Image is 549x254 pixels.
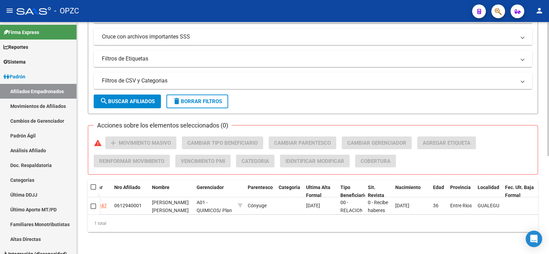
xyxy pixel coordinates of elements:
[393,180,430,203] datatable-header-cell: Nacimiento
[535,7,544,15] mat-icon: person
[450,185,471,190] span: Provincia
[3,58,26,66] span: Sistema
[152,200,189,213] span: [PERSON_NAME] [PERSON_NAME]
[433,185,444,190] span: Edad
[285,158,344,164] span: Identificar Modificar
[94,121,232,130] h3: Acciones sobre los elementos seleccionados (0)
[276,180,303,203] datatable-header-cell: Categoria
[395,203,409,208] span: [DATE]
[340,200,372,229] span: 00 - RELACION DE DEPENDENCIA
[478,203,514,208] span: GUALEGUAYCHU
[3,29,39,36] span: Firma Express
[368,185,384,198] span: Sit. Revista
[102,55,516,63] mat-panel-title: Filtros de Etiquetas
[475,180,502,203] datatable-header-cell: Localidad
[152,185,170,190] span: Nombre
[248,185,273,190] span: Parentesco
[347,140,406,146] span: Cambiar Gerenciador
[181,158,225,164] span: Vencimiento PMI
[94,95,161,108] button: Buscar Afiliados
[355,155,396,167] button: Cobertura
[361,158,390,164] span: Cobertura
[478,185,499,190] span: Localidad
[279,185,300,190] span: Categoria
[166,95,228,108] button: Borrar Filtros
[175,155,231,167] button: Vencimiento PMI
[114,203,142,208] span: 0612940001
[303,180,338,203] datatable-header-cell: Ultima Alta Formal
[502,180,540,203] datatable-header-cell: Fec. Ult. Baja Formal
[119,140,171,146] span: Movimiento Masivo
[423,140,470,146] span: Agregar Etiqueta
[269,136,336,149] button: Cambiar Parentesco
[365,180,393,203] datatable-header-cell: Sit. Revista
[112,180,149,203] datatable-header-cell: Nro Afiliado
[236,155,274,167] button: Categoria
[94,51,532,67] mat-expansion-panel-header: Filtros de Etiquetas
[173,97,181,105] mat-icon: delete
[187,140,258,146] span: Cambiar Tipo Beneficiario
[306,202,335,210] div: [DATE]
[3,43,28,51] span: Reportes
[280,155,350,167] button: Identificar Modificar
[5,7,14,15] mat-icon: menu
[342,136,412,149] button: Cambiar Gerenciador
[340,185,367,198] span: Tipo Beneficiario
[94,29,532,45] mat-expansion-panel-header: Cruce con archivos importantes SSS
[102,33,516,41] mat-panel-title: Cruce con archivos importantes SSS
[450,203,472,208] span: Entre Rios
[3,73,25,80] span: Padrón
[105,136,176,149] button: Movimiento Masivo
[194,180,235,203] datatable-header-cell: Gerenciador
[94,155,170,167] button: Reinformar Movimiento
[102,77,516,85] mat-panel-title: Filtros de CSV y Categorias
[447,180,475,203] datatable-header-cell: Provincia
[100,97,108,105] mat-icon: search
[505,185,534,198] span: Fec. Ult. Baja Formal
[109,139,117,147] mat-icon: add
[182,136,263,149] button: Cambiar Tipo Beneficiario
[306,185,330,198] span: Ultima Alta Formal
[417,136,476,149] button: Agregar Etiqueta
[100,98,155,104] span: Buscar Afiliados
[99,158,164,164] span: Reinformar Movimiento
[368,200,396,221] span: 0 - Recibe haberes regularmente
[248,203,267,208] span: Cónyuge
[245,180,276,203] datatable-header-cell: Parentesco
[338,180,365,203] datatable-header-cell: Tipo Beneficiario
[114,185,140,190] span: Nro Afiliado
[274,140,331,146] span: Cambiar Parentesco
[54,3,79,19] span: - OPZC
[430,180,447,203] datatable-header-cell: Edad
[94,73,532,89] mat-expansion-panel-header: Filtros de CSV y Categorias
[173,98,222,104] span: Borrar Filtros
[149,180,194,203] datatable-header-cell: Nombre
[526,231,542,247] div: Open Intercom Messenger
[197,200,219,213] span: A01 - QUIMICOS
[94,139,102,147] mat-icon: warning
[395,185,421,190] span: Nacimiento
[433,203,439,208] span: 36
[197,185,224,190] span: Gerenciador
[88,215,538,232] div: 1 total
[242,158,269,164] span: Categoria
